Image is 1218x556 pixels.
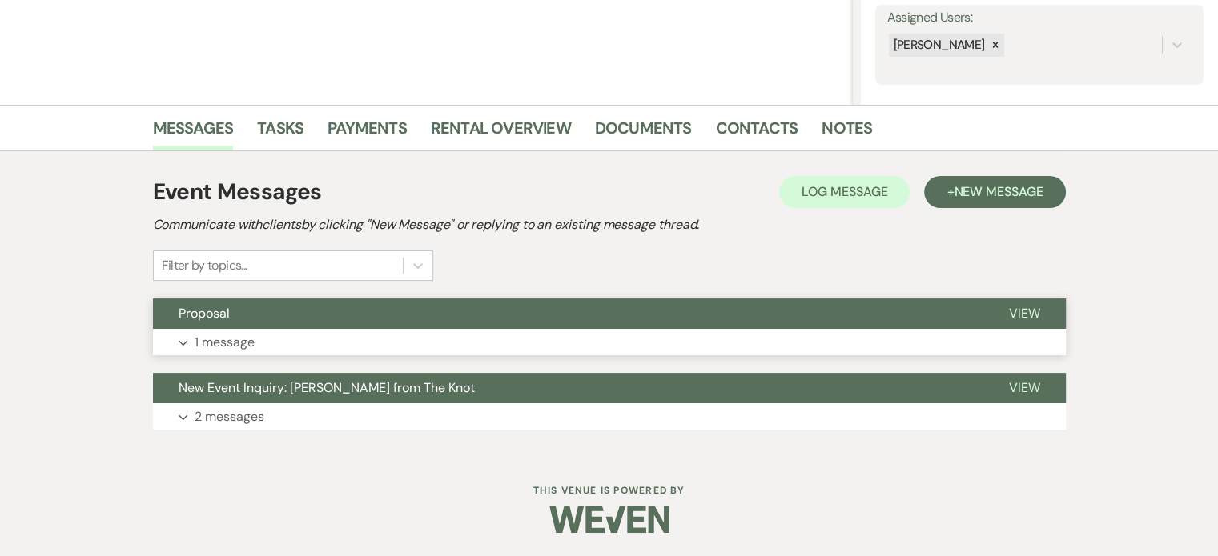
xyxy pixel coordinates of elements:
[153,373,983,403] button: New Event Inquiry: [PERSON_NAME] from The Knot
[153,115,234,150] a: Messages
[153,215,1066,234] h2: Communicate with clients by clicking "New Message" or replying to an existing message thread.
[162,256,247,275] div: Filter by topics...
[153,175,322,209] h1: Event Messages
[195,332,255,353] p: 1 message
[983,298,1066,329] button: View
[887,6,1192,30] label: Assigned Users:
[822,115,872,150] a: Notes
[802,183,887,200] span: Log Message
[595,115,692,150] a: Documents
[195,406,264,427] p: 2 messages
[889,34,987,57] div: [PERSON_NAME]
[549,491,669,547] img: Weven Logo
[954,183,1043,200] span: New Message
[179,379,475,396] span: New Event Inquiry: [PERSON_NAME] from The Knot
[153,298,983,329] button: Proposal
[1009,379,1040,396] span: View
[431,115,571,150] a: Rental Overview
[153,403,1066,430] button: 2 messages
[328,115,407,150] a: Payments
[179,305,230,322] span: Proposal
[983,373,1066,403] button: View
[257,115,303,150] a: Tasks
[924,176,1065,208] button: +New Message
[779,176,910,208] button: Log Message
[153,329,1066,356] button: 1 message
[1009,305,1040,322] span: View
[716,115,798,150] a: Contacts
